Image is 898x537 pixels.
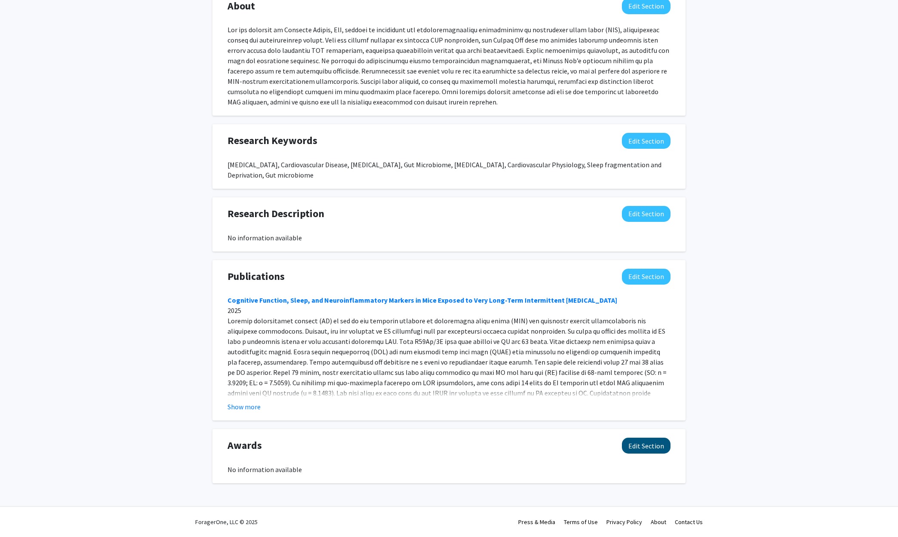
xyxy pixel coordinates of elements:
[228,464,670,475] div: No information available
[228,296,617,304] a: Cognitive Function, Sleep, and Neuroinflammatory Markers in Mice Exposed to Very Long-Term Interm...
[6,498,37,531] iframe: Chat
[228,133,317,148] span: Research Keywords
[228,233,670,243] div: No information available
[228,160,670,180] div: [MEDICAL_DATA], Cardiovascular Disease, [MEDICAL_DATA], Gut Microbiome, [MEDICAL_DATA], Cardiovas...
[228,438,262,453] span: Awards
[564,518,598,526] a: Terms of Use
[228,269,285,284] span: Publications
[651,518,666,526] a: About
[675,518,703,526] a: Contact Us
[228,25,670,107] div: Lor ips dolorsit am Consecte Adipis, ElI, seddoei te incididunt utl etdoloremagnaaliqu enimadmini...
[606,518,642,526] a: Privacy Policy
[228,402,261,412] button: Show more
[622,269,670,285] button: Edit Publications
[622,133,670,149] button: Edit Research Keywords
[622,206,670,222] button: Edit Research Description
[228,206,324,221] span: Research Description
[518,518,555,526] a: Press & Media
[622,438,670,454] button: Edit Awards
[195,507,258,537] div: ForagerOne, LLC © 2025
